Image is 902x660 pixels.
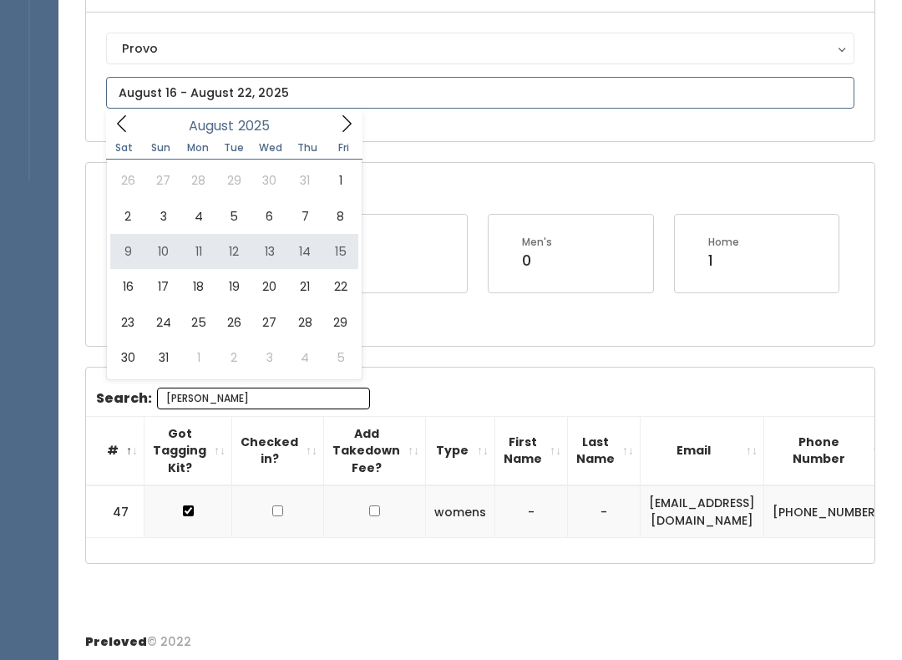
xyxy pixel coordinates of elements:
span: August 5, 2025 [216,199,251,234]
span: Mon [180,143,216,153]
span: August 28, 2025 [287,305,322,340]
td: [EMAIL_ADDRESS][DOMAIN_NAME] [641,485,764,538]
span: August 21, 2025 [287,269,322,304]
span: August 27, 2025 [252,305,287,340]
th: First Name: activate to sort column ascending [495,416,568,485]
span: September 2, 2025 [216,340,251,375]
span: September 1, 2025 [181,340,216,375]
span: August 4, 2025 [181,199,216,234]
td: [PHONE_NUMBER] [764,485,890,538]
span: August 3, 2025 [145,199,180,234]
span: August 17, 2025 [145,269,180,304]
span: August 2, 2025 [110,199,145,234]
div: Home [708,235,739,250]
span: Sat [106,143,143,153]
th: Type: activate to sort column ascending [426,416,495,485]
span: August 11, 2025 [181,234,216,269]
span: August 23, 2025 [110,305,145,340]
span: July 26, 2025 [110,163,145,198]
td: womens [426,485,495,538]
th: Phone Number: activate to sort column ascending [764,416,890,485]
th: #: activate to sort column descending [86,416,144,485]
span: August 29, 2025 [322,305,357,340]
span: August 25, 2025 [181,305,216,340]
span: Tue [215,143,252,153]
span: Thu [289,143,326,153]
span: Wed [252,143,289,153]
span: August 22, 2025 [322,269,357,304]
div: 1 [708,250,739,272]
span: July 30, 2025 [252,163,287,198]
span: Sun [143,143,180,153]
th: Add Takedown Fee?: activate to sort column ascending [324,416,426,485]
input: Year [234,115,284,136]
input: August 16 - August 22, 2025 [106,77,854,109]
td: - [495,485,568,538]
span: August 14, 2025 [287,234,322,269]
td: 47 [86,485,144,538]
span: Preloved [85,633,147,650]
span: July 27, 2025 [145,163,180,198]
span: August 6, 2025 [252,199,287,234]
label: Search: [96,388,370,409]
span: August 24, 2025 [145,305,180,340]
span: August 30, 2025 [110,340,145,375]
span: August [189,119,234,133]
div: Provo [122,39,839,58]
div: 0 [522,250,552,272]
span: August 31, 2025 [145,340,180,375]
span: July 28, 2025 [181,163,216,198]
th: Got Tagging Kit?: activate to sort column ascending [144,416,232,485]
span: July 31, 2025 [287,163,322,198]
span: August 12, 2025 [216,234,251,269]
span: August 8, 2025 [322,199,357,234]
span: September 3, 2025 [252,340,287,375]
span: August 10, 2025 [145,234,180,269]
span: Fri [326,143,362,153]
th: Email: activate to sort column ascending [641,416,764,485]
span: August 9, 2025 [110,234,145,269]
span: September 5, 2025 [322,340,357,375]
span: August 7, 2025 [287,199,322,234]
th: Checked in?: activate to sort column ascending [232,416,324,485]
div: © 2022 [85,620,191,651]
input: Search: [157,388,370,409]
span: August 18, 2025 [181,269,216,304]
span: August 16, 2025 [110,269,145,304]
span: September 4, 2025 [287,340,322,375]
span: August 13, 2025 [252,234,287,269]
span: July 29, 2025 [216,163,251,198]
td: - [568,485,641,538]
span: August 15, 2025 [322,234,357,269]
span: August 1, 2025 [322,163,357,198]
th: Last Name: activate to sort column ascending [568,416,641,485]
button: Provo [106,33,854,64]
span: August 20, 2025 [252,269,287,304]
span: August 19, 2025 [216,269,251,304]
div: Men's [522,235,552,250]
span: August 26, 2025 [216,305,251,340]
